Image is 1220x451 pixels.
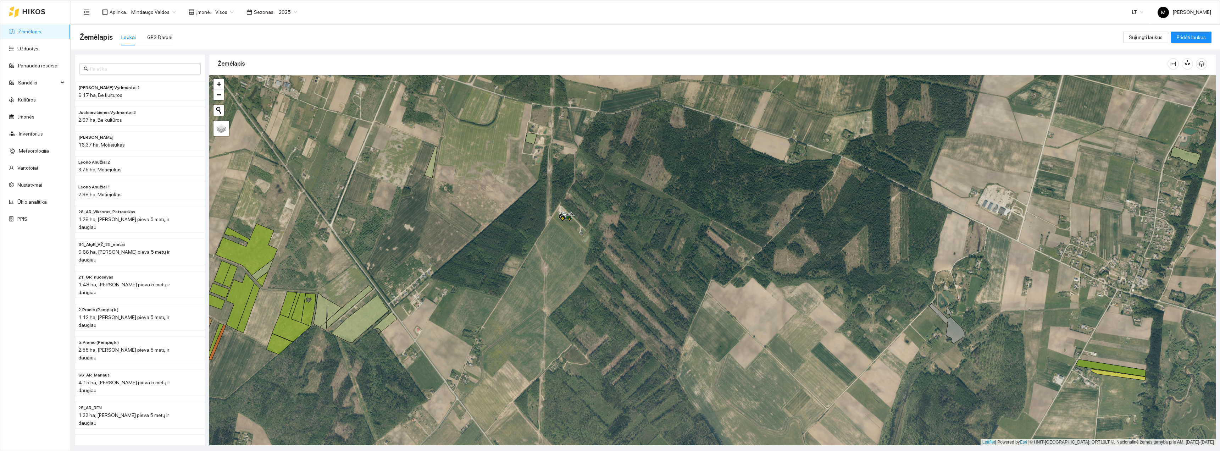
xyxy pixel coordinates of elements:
a: Layers [213,121,229,136]
span: 16.37 ha, Motiejukas [78,142,125,148]
a: Užduotys [17,46,38,51]
span: Mindaugo Valdos [131,7,176,17]
span: 0.66 ha, [PERSON_NAME] pieva 5 metų ir daugiau [78,249,170,263]
span: Žemėlapis [79,32,113,43]
button: Sujungti laukus [1123,32,1168,43]
div: | Powered by © HNIT-[GEOGRAPHIC_DATA]; ORT10LT ©, Nacionalinė žemės tarnyba prie AM, [DATE]-[DATE] [981,439,1216,445]
span: 4.15 ha, [PERSON_NAME] pieva 5 metų ir daugiau [78,380,170,393]
span: Juchnevičienės Vydmantai 2 [78,109,136,116]
span: Aplinka : [110,8,127,16]
span: 1.28 ha, [PERSON_NAME] pieva 5 metų ir daugiau [78,216,169,230]
span: Juchnevičienės Vydmantai 1 [78,84,140,91]
a: Inventorius [19,131,43,137]
span: Visos [215,7,234,17]
a: Ūkio analitika [17,199,47,205]
span: 1.22 ha, [PERSON_NAME] pieva 5 metų ir daugiau [78,412,169,426]
a: Zoom in [213,79,224,89]
span: shop [189,9,194,15]
div: Laukai [121,33,136,41]
span: layout [102,9,108,15]
span: calendar [246,9,252,15]
span: Sezonas : [254,8,274,16]
span: Pridėti laukus [1177,33,1206,41]
a: Esri [1020,440,1027,445]
input: Paieška [90,65,196,73]
span: M [1161,7,1165,18]
span: 5. Pranio (Pempių k.) [78,339,119,346]
a: Nustatymai [17,182,42,188]
div: Žemėlapis [218,54,1168,74]
span: [PERSON_NAME] [1158,9,1211,15]
span: Sandėlis [18,76,59,90]
a: Sujungti laukus [1123,34,1168,40]
button: Initiate a new search [213,105,224,116]
span: Leono Anužiai 1 [78,184,110,191]
div: GPS Darbai [147,33,172,41]
span: menu-fold [83,9,90,15]
span: Leono Lūgnaliai [78,134,113,141]
a: Vartotojai [17,165,38,171]
a: Pridėti laukus [1171,34,1211,40]
span: 3.75 ha, Motiejukas [78,167,122,172]
span: column-width [1168,61,1179,67]
span: search [84,66,89,71]
a: Įmonės [18,114,34,120]
span: Leono Anužiai 2 [78,159,110,166]
a: PPIS [17,216,27,222]
span: 2.55 ha, [PERSON_NAME] pieva 5 metų ir daugiau [78,347,169,361]
span: 1.48 ha, [PERSON_NAME] pieva 5 metų ir daugiau [78,282,170,295]
span: 1.12 ha, [PERSON_NAME] pieva 5 metų ir daugiau [78,314,169,328]
a: Zoom out [213,89,224,100]
span: Sujungti laukus [1129,33,1163,41]
a: Žemėlapis [18,29,41,34]
span: 25_AR_RFN [78,405,102,411]
span: 34_AlgR_VŽ_25_metai [78,241,125,248]
span: Įmonė : [196,8,211,16]
span: + [217,79,221,88]
a: Meteorologija [19,148,49,154]
span: 6.17 ha, Be kultūros [78,92,122,98]
span: 2.88 ha, Motiejukas [78,192,122,197]
span: LT [1132,7,1143,17]
a: Panaudoti resursai [18,63,59,68]
a: Kultūros [18,97,36,103]
span: − [217,90,221,99]
span: | [1028,440,1030,445]
button: Pridėti laukus [1171,32,1211,43]
button: column-width [1168,58,1179,70]
a: Leaflet [982,440,995,445]
span: 2. Pranio (Pempių k.) [78,307,118,313]
span: 2.67 ha, Be kultūros [78,117,122,123]
span: 66_AR_Mariaus [78,372,110,379]
span: 2025 [279,7,297,17]
span: 21_GR_nuosavas [78,274,113,281]
span: 28_AR_Viktoras_Petrauskas [78,209,135,215]
button: menu-fold [79,5,94,19]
